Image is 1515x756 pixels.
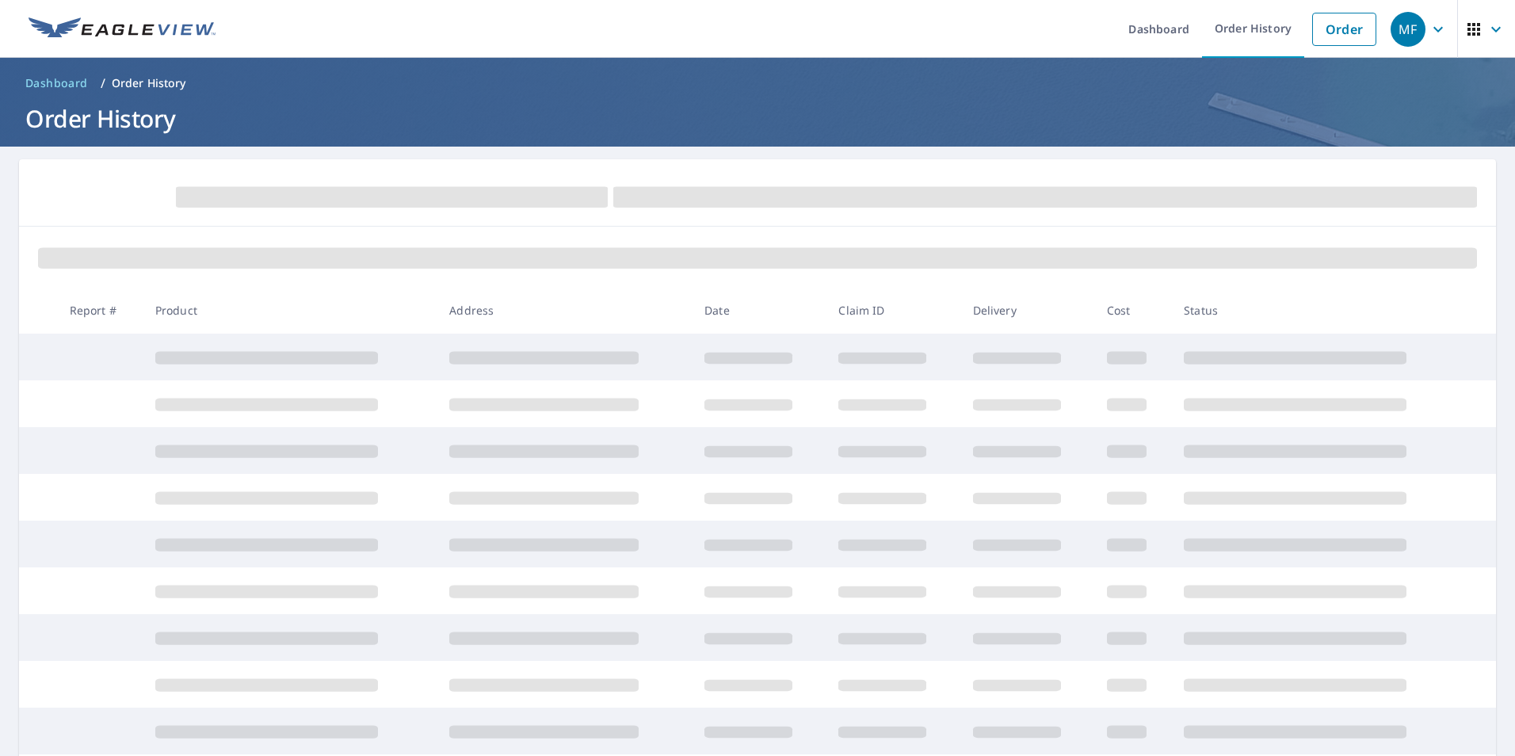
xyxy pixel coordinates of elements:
th: Cost [1094,287,1171,334]
th: Address [437,287,692,334]
th: Report # [57,287,143,334]
p: Order History [112,75,186,91]
h1: Order History [19,102,1496,135]
span: Dashboard [25,75,88,91]
th: Claim ID [826,287,960,334]
th: Status [1171,287,1466,334]
th: Product [143,287,437,334]
li: / [101,74,105,93]
th: Date [692,287,826,334]
img: EV Logo [29,17,216,41]
a: Order [1312,13,1376,46]
a: Dashboard [19,71,94,96]
nav: breadcrumb [19,71,1496,96]
th: Delivery [960,287,1094,334]
div: MF [1391,12,1425,47]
